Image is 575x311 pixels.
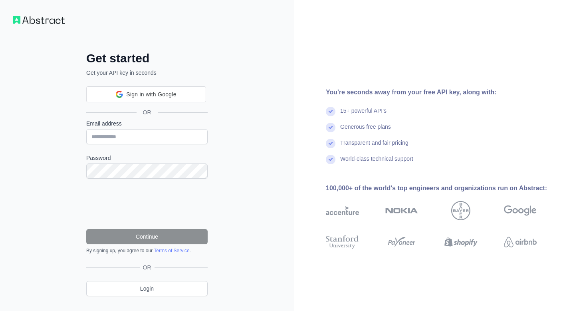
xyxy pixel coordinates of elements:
img: nokia [385,201,418,220]
img: check mark [326,107,335,116]
img: check mark [326,123,335,132]
img: stanford university [326,234,359,250]
span: Sign in with Google [126,90,176,99]
img: shopify [444,234,478,250]
p: Get your API key in seconds [86,69,208,77]
div: By signing up, you agree to our . [86,247,208,254]
h2: Get started [86,51,208,66]
div: Generous free plans [340,123,391,139]
img: payoneer [385,234,418,250]
img: check mark [326,155,335,164]
span: OR [137,108,158,116]
a: Login [86,281,208,296]
label: Password [86,154,208,162]
div: 15+ powerful API's [340,107,387,123]
img: google [504,201,537,220]
button: Continue [86,229,208,244]
div: 100,000+ of the world's top engineers and organizations run on Abstract: [326,183,562,193]
iframe: reCAPTCHA [86,188,208,219]
div: Sign in with Google [86,86,206,102]
span: OR [140,263,155,271]
a: Terms of Service [154,248,189,253]
div: Transparent and fair pricing [340,139,408,155]
div: World-class technical support [340,155,413,171]
img: bayer [451,201,470,220]
img: airbnb [504,234,537,250]
div: You're seconds away from your free API key, along with: [326,88,562,97]
img: check mark [326,139,335,148]
img: accenture [326,201,359,220]
img: Workflow [13,16,65,24]
label: Email address [86,120,208,128]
